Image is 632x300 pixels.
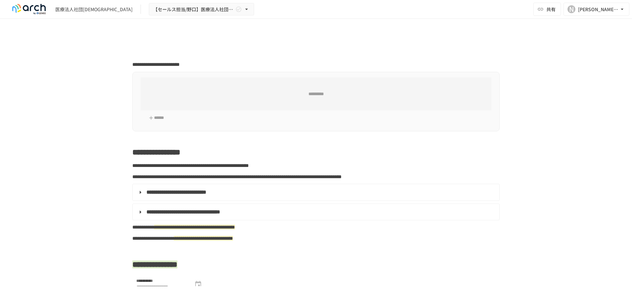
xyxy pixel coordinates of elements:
button: 共有 [533,3,561,16]
span: 共有 [546,6,556,13]
div: [PERSON_NAME][EMAIL_ADDRESS][DOMAIN_NAME] [578,5,619,14]
div: N [567,5,575,13]
img: logo-default@2x-9cf2c760.svg [8,4,50,14]
span: 【セールス担当/野口】医療法人社団弘善会様_初期設定サポート [153,5,234,14]
button: N[PERSON_NAME][EMAIL_ADDRESS][DOMAIN_NAME] [564,3,629,16]
button: 【セールス担当/野口】医療法人社団弘善会様_初期設定サポート [149,3,254,16]
div: 医療法人社団[DEMOGRAPHIC_DATA] [55,6,133,13]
